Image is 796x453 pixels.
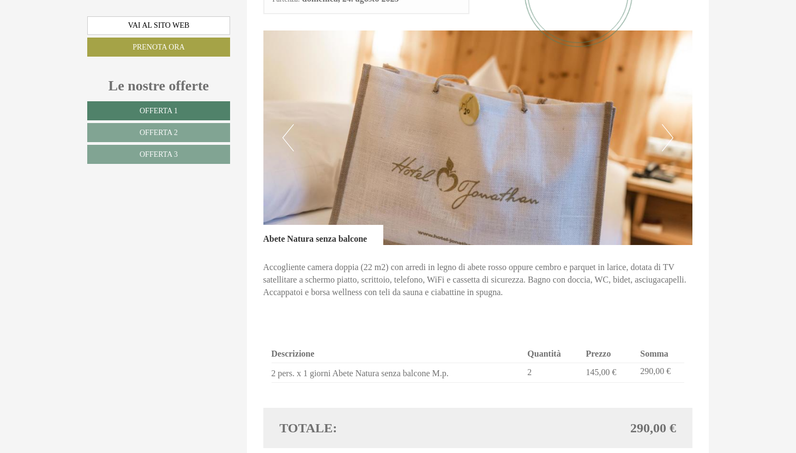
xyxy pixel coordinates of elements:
[523,346,581,363] th: Quantità
[586,368,617,377] span: 145,00 €
[263,261,693,299] p: Accogliente camera doppia (22 m2) con arredi in legno di abete rosso oppure cembro e parquet in l...
[140,150,178,158] span: Offerta 3
[636,346,684,363] th: Somma
[263,225,384,246] div: Abete Natura senza balcone
[263,30,693,245] img: image
[87,38,230,57] a: Prenota ora
[87,76,230,96] div: Le nostre offerte
[272,419,478,437] div: Totale:
[140,107,178,115] span: Offerta 1
[630,419,676,437] span: 290,00 €
[582,346,636,363] th: Prezzo
[272,363,523,382] td: 2 pers. x 1 giorni Abete Natura senza balcone M.p.
[636,363,684,382] td: 290,00 €
[87,16,230,35] a: Vai al sito web
[140,128,178,137] span: Offerta 2
[282,124,294,151] button: Previous
[272,346,523,363] th: Descrizione
[523,363,581,382] td: 2
[662,124,673,151] button: Next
